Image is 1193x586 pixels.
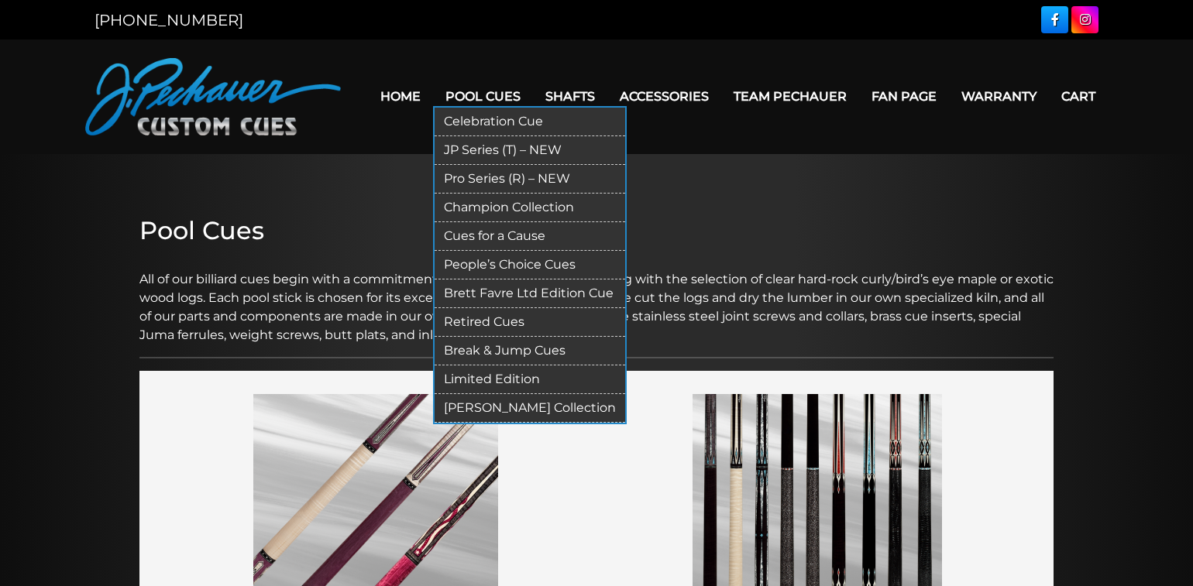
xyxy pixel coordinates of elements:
[607,77,721,116] a: Accessories
[433,77,533,116] a: Pool Cues
[435,165,625,194] a: Pro Series (R) – NEW
[368,77,433,116] a: Home
[435,308,625,337] a: Retired Cues
[85,58,341,135] img: Pechauer Custom Cues
[435,394,625,423] a: [PERSON_NAME] Collection
[95,11,243,29] a: [PHONE_NUMBER]
[859,77,949,116] a: Fan Page
[435,279,625,308] a: Brett Favre Ltd Edition Cue
[435,365,625,394] a: Limited Edition
[435,251,625,279] a: People’s Choice Cues
[435,136,625,165] a: JP Series (T) – NEW
[435,194,625,222] a: Champion Collection
[1049,77,1108,116] a: Cart
[435,222,625,251] a: Cues for a Cause
[533,77,607,116] a: Shafts
[139,216,1054,245] h2: Pool Cues
[721,77,859,116] a: Team Pechauer
[949,77,1049,116] a: Warranty
[435,108,625,136] a: Celebration Cue
[139,252,1054,344] p: All of our billiard cues begin with a commitment to total quality control, starting with the sele...
[435,337,625,365] a: Break & Jump Cues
